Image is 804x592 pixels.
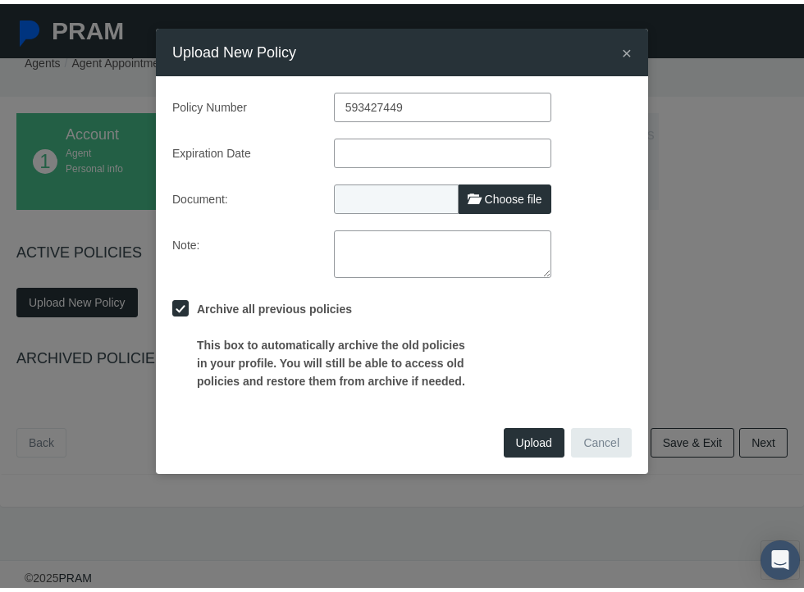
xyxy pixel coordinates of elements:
button: Close [622,40,632,57]
h4: Upload New Policy [172,37,296,60]
label: Note: [160,226,322,274]
span: Upload [516,432,552,445]
span: Choose file [485,189,542,202]
label: Policy Number [160,89,322,118]
span: × [622,39,632,58]
div: Open Intercom Messenger [761,536,800,576]
label: Expiration Date [160,134,322,164]
button: Cancel [571,424,632,453]
label: Document: [160,180,322,210]
button: Upload [504,424,564,453]
label: Archive all previous policies This box to automatically archive the old policies in your profile.... [189,296,470,386]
